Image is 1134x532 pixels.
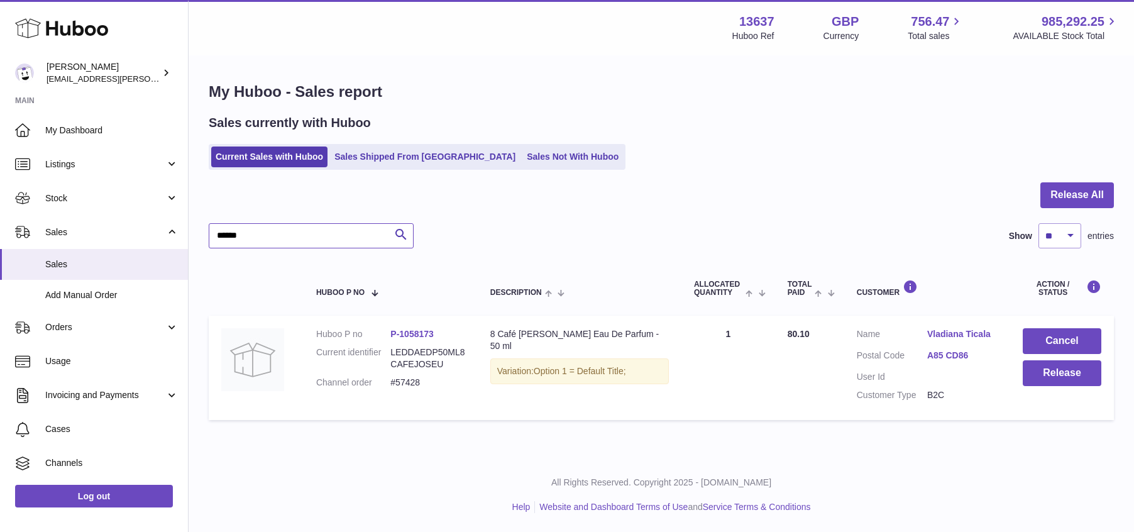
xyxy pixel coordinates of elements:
dd: LEDDAEDP50ML8CAFEJOSEU [390,346,465,370]
a: 756.47 Total sales [908,13,964,42]
div: 8 Café [PERSON_NAME] Eau De Parfum - 50 ml [490,328,669,352]
span: Total paid [788,280,812,297]
dt: Huboo P no [316,328,390,340]
span: 756.47 [911,13,949,30]
div: Huboo Ref [732,30,774,42]
span: Cases [45,423,179,435]
div: Action / Status [1023,280,1101,297]
dt: User Id [857,371,927,383]
button: Cancel [1023,328,1101,354]
h2: Sales currently with Huboo [209,114,371,131]
a: Vladiana Ticala [927,328,998,340]
dt: Postal Code [857,350,927,365]
div: Customer [857,280,998,297]
span: Sales [45,258,179,270]
dt: Customer Type [857,389,927,401]
span: Stock [45,192,165,204]
img: jonny@ledda.co [15,64,34,82]
strong: 13637 [739,13,774,30]
span: Add Manual Order [45,289,179,301]
a: 985,292.25 AVAILABLE Stock Total [1013,13,1119,42]
span: Orders [45,321,165,333]
button: Release [1023,360,1101,386]
span: My Dashboard [45,125,179,136]
div: Variation: [490,358,669,384]
span: ALLOCATED Quantity [694,280,742,297]
span: Option 1 = Default Title; [534,366,626,376]
strong: GBP [832,13,859,30]
a: P-1058173 [390,329,434,339]
a: Website and Dashboard Terms of Use [539,502,688,512]
span: AVAILABLE Stock Total [1013,30,1119,42]
div: [PERSON_NAME] [47,61,160,85]
label: Show [1009,230,1032,242]
a: Current Sales with Huboo [211,147,328,167]
span: Huboo P no [316,289,365,297]
span: Invoicing and Payments [45,389,165,401]
span: Usage [45,355,179,367]
dd: B2C [927,389,998,401]
span: entries [1087,230,1114,242]
dt: Channel order [316,377,390,389]
span: Total sales [908,30,964,42]
a: Sales Shipped From [GEOGRAPHIC_DATA] [330,147,520,167]
dt: Name [857,328,927,343]
dt: Current identifier [316,346,390,370]
a: Log out [15,485,173,507]
img: no-photo.jpg [221,328,284,391]
span: Listings [45,158,165,170]
p: All Rights Reserved. Copyright 2025 - [DOMAIN_NAME] [199,477,1124,489]
div: Currency [823,30,859,42]
li: and [535,501,810,513]
a: Help [512,502,531,512]
span: Sales [45,226,165,238]
span: Description [490,289,542,297]
a: A85 CD86 [927,350,998,362]
h1: My Huboo - Sales report [209,82,1114,102]
span: 80.10 [788,329,810,339]
span: [EMAIL_ADDRESS][PERSON_NAME][DOMAIN_NAME] [47,74,252,84]
button: Release All [1040,182,1114,208]
dd: #57428 [390,377,465,389]
a: Sales Not With Huboo [522,147,623,167]
td: 1 [681,316,775,420]
span: Channels [45,457,179,469]
span: 985,292.25 [1042,13,1104,30]
a: Service Terms & Conditions [703,502,811,512]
